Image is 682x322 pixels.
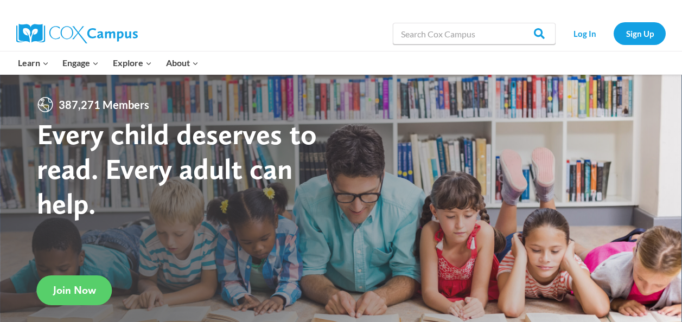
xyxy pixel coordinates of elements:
[54,96,154,113] span: 387,271 Members
[393,23,556,44] input: Search Cox Campus
[561,22,608,44] a: Log In
[113,56,152,70] span: Explore
[614,22,666,44] a: Sign Up
[561,22,666,44] nav: Secondary Navigation
[166,56,199,70] span: About
[11,51,205,74] nav: Primary Navigation
[37,117,317,220] strong: Every child deserves to read. Every adult can help.
[62,56,99,70] span: Engage
[18,56,49,70] span: Learn
[53,284,96,297] span: Join Now
[16,24,138,43] img: Cox Campus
